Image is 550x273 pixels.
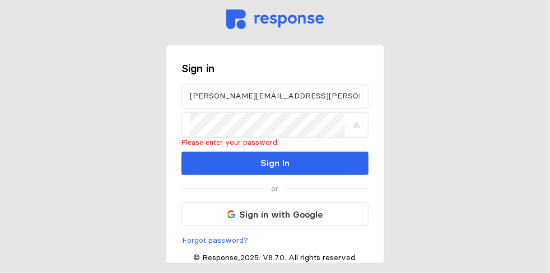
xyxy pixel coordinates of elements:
p: © Response, 2025 . V 8.7.0 . All rights reserved. [193,252,357,264]
p: Forgot password? [182,234,248,247]
input: Email [190,84,360,109]
p: Sign In [260,156,290,170]
p: or [272,183,279,195]
button: Sign in with Google [181,203,369,226]
button: Sign In [181,152,369,175]
img: svg%3e [226,10,324,29]
h3: Sign in [181,61,369,76]
button: Forgot password? [181,234,249,247]
img: svg%3e [227,210,235,218]
p: Sign in with Google [240,208,323,222]
p: Please enter your password. [181,138,369,148]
